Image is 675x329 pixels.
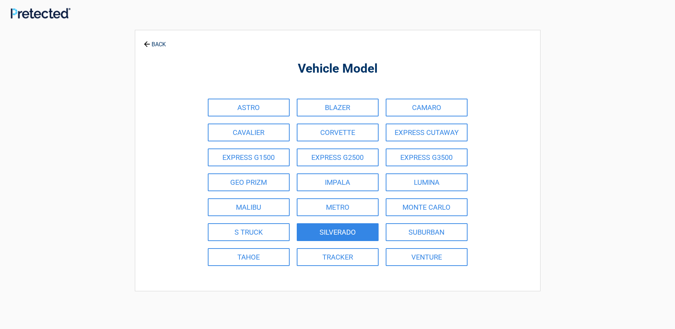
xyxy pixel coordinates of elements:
[297,173,379,191] a: IMPALA
[297,198,379,216] a: METRO
[386,148,468,166] a: EXPRESS G3500
[386,173,468,191] a: LUMINA
[11,8,70,19] img: Main Logo
[208,198,290,216] a: MALIBU
[386,124,468,141] a: EXPRESS CUTAWAY
[297,223,379,241] a: SILVERADO
[386,198,468,216] a: MONTE CARLO
[208,99,290,116] a: ASTRO
[386,248,468,266] a: VENTURE
[386,223,468,241] a: SUBURBAN
[297,248,379,266] a: TRACKER
[208,173,290,191] a: GEO PRIZM
[142,35,167,47] a: BACK
[386,99,468,116] a: CAMARO
[297,99,379,116] a: BLAZER
[208,223,290,241] a: S TRUCK
[297,148,379,166] a: EXPRESS G2500
[174,61,501,77] h2: Vehicle Model
[208,248,290,266] a: TAHOE
[208,148,290,166] a: EXPRESS G1500
[208,124,290,141] a: CAVALIER
[297,124,379,141] a: CORVETTE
